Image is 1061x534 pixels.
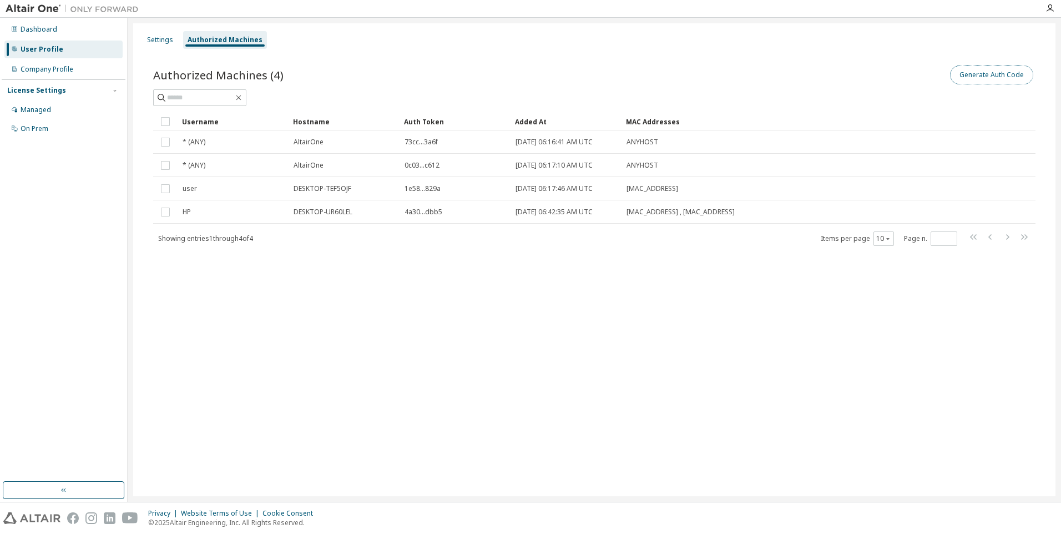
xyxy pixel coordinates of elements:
button: 10 [876,234,891,243]
span: [DATE] 06:17:10 AM UTC [516,161,593,170]
span: [MAC_ADDRESS] [627,184,678,193]
span: [DATE] 06:16:41 AM UTC [516,138,593,147]
div: Website Terms of Use [181,509,262,518]
span: [DATE] 06:17:46 AM UTC [516,184,593,193]
div: Cookie Consent [262,509,320,518]
div: Hostname [293,113,395,130]
img: instagram.svg [85,512,97,524]
div: Dashboard [21,25,57,34]
img: Altair One [6,3,144,14]
div: MAC Addresses [626,113,919,130]
div: Auth Token [404,113,506,130]
span: Showing entries 1 through 4 of 4 [158,234,253,243]
div: Authorized Machines [188,36,262,44]
img: altair_logo.svg [3,512,60,524]
span: Authorized Machines (4) [153,67,284,83]
span: AltairOne [294,138,324,147]
span: HP [183,208,191,216]
span: ANYHOST [627,161,658,170]
span: [DATE] 06:42:35 AM UTC [516,208,593,216]
div: Settings [147,36,173,44]
div: Company Profile [21,65,73,74]
div: Username [182,113,284,130]
span: DESKTOP-UR60LEL [294,208,352,216]
div: Added At [515,113,617,130]
div: Privacy [148,509,181,518]
span: user [183,184,197,193]
span: * (ANY) [183,138,205,147]
span: 1e58...829a [405,184,441,193]
span: ANYHOST [627,138,658,147]
span: DESKTOP-TEF5OJF [294,184,351,193]
span: 4a30...dbb5 [405,208,442,216]
span: Items per page [821,231,894,246]
span: Page n. [904,231,957,246]
span: [MAC_ADDRESS] , [MAC_ADDRESS] [627,208,735,216]
span: 73cc...3a6f [405,138,438,147]
span: 0c03...c612 [405,161,439,170]
button: Generate Auth Code [950,66,1033,84]
div: Managed [21,105,51,114]
span: * (ANY) [183,161,205,170]
p: © 2025 Altair Engineering, Inc. All Rights Reserved. [148,518,320,527]
span: AltairOne [294,161,324,170]
div: License Settings [7,86,66,95]
img: linkedin.svg [104,512,115,524]
img: facebook.svg [67,512,79,524]
img: youtube.svg [122,512,138,524]
div: User Profile [21,45,63,54]
div: On Prem [21,124,48,133]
